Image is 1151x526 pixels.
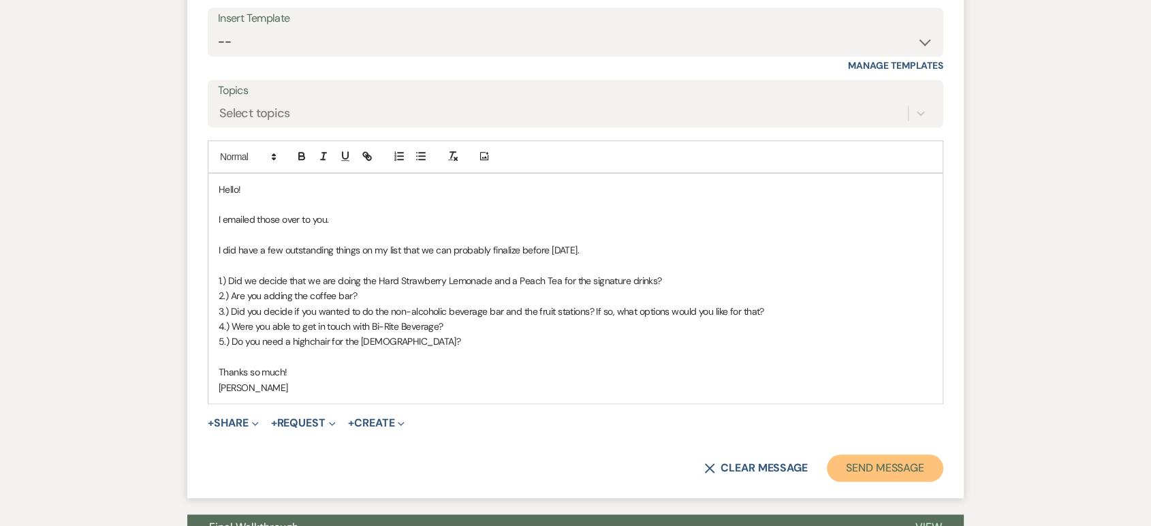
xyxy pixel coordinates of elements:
p: 5.) Do you need a highchair for the [DEMOGRAPHIC_DATA]? [219,334,932,349]
button: Share [208,418,259,429]
p: Hello! [219,182,932,197]
p: 2.) Are you adding the coffee bar? [219,288,932,303]
label: Topics [218,81,933,101]
a: Manage Templates [848,59,943,72]
button: Create [348,418,405,429]
button: Clear message [704,463,808,474]
p: 3.) Did you decide if you wanted to do the non-alcoholic beverage bar and the fruit stations? If ... [219,304,932,319]
p: 1.) Did we decide that we are doing the Hard Strawberry Lemonade and a Peach Tea for the signatur... [219,273,932,288]
div: Insert Template [218,9,933,29]
p: I did have a few outstanding things on my list that we can probably finalize before [DATE]. [219,243,932,258]
p: [PERSON_NAME] [219,380,932,395]
span: + [271,418,277,429]
div: Select topics [219,104,290,123]
button: Send Message [827,454,943,482]
button: Request [271,418,336,429]
span: + [208,418,214,429]
p: 4.) Were you able to get in touch with Bi-Rite Beverage? [219,319,932,334]
span: + [348,418,354,429]
p: I emailed those over to you. [219,212,932,227]
p: Thanks so much! [219,365,932,380]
